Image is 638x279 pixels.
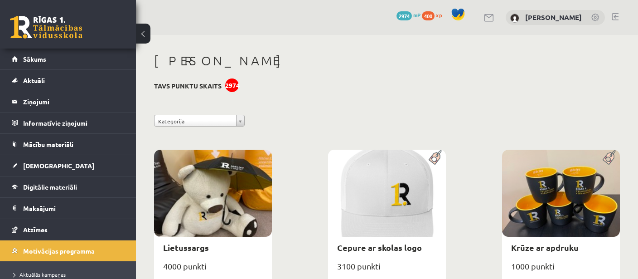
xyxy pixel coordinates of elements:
[12,91,125,112] a: Ziņojumi
[23,55,46,63] span: Sākums
[12,176,125,197] a: Digitālie materiāli
[23,225,48,234] span: Atzīmes
[436,11,442,19] span: xp
[23,198,125,219] legend: Maksājumi
[425,150,446,165] img: Populāra prece
[12,134,125,155] a: Mācību materiāli
[12,155,125,176] a: [DEMOGRAPHIC_DATA]
[12,49,125,69] a: Sākums
[154,115,245,127] a: Kategorija
[12,240,125,261] a: Motivācijas programma
[23,91,125,112] legend: Ziņojumi
[12,219,125,240] a: Atzīmes
[23,183,77,191] span: Digitālie materiāli
[12,113,125,133] a: Informatīvie ziņojumi
[154,82,222,90] h3: Tavs punktu skaits
[23,247,95,255] span: Motivācijas programma
[396,11,412,20] span: 2974
[422,11,435,20] span: 400
[158,115,232,127] span: Kategorija
[10,16,82,39] a: Rīgas 1. Tālmācības vidusskola
[599,150,620,165] img: Populāra prece
[23,140,73,148] span: Mācību materiāli
[12,70,125,91] a: Aktuāli
[23,162,94,170] span: [DEMOGRAPHIC_DATA]
[337,242,422,253] a: Cepure ar skolas logo
[396,11,420,19] a: 2974 mP
[14,270,127,279] a: Aktuālās kampaņas
[23,113,125,133] legend: Informatīvie ziņojumi
[163,242,209,253] a: Lietussargs
[511,242,579,253] a: Krūze ar apdruku
[422,11,446,19] a: 400 xp
[23,76,45,84] span: Aktuāli
[510,14,519,23] img: Milana Požarņikova
[225,78,239,92] div: 2974
[525,13,582,22] a: [PERSON_NAME]
[413,11,420,19] span: mP
[14,271,66,278] span: Aktuālās kampaņas
[12,198,125,219] a: Maksājumi
[154,53,620,69] h1: [PERSON_NAME]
